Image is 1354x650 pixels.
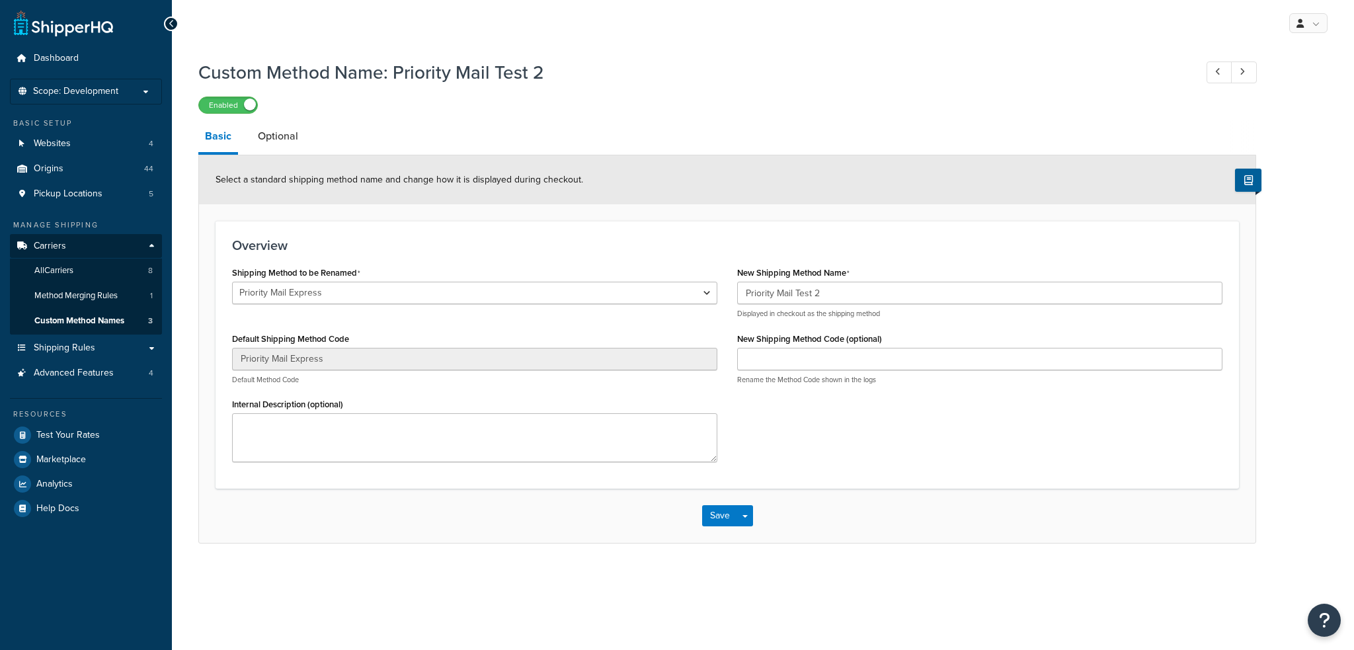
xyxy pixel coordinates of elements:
[34,265,73,276] span: All Carriers
[1231,61,1257,83] a: Next Record
[10,472,162,496] a: Analytics
[10,132,162,156] a: Websites4
[10,284,162,308] li: Method Merging Rules
[34,163,63,175] span: Origins
[10,336,162,360] a: Shipping Rules
[10,157,162,181] li: Origins
[34,53,79,64] span: Dashboard
[10,409,162,420] div: Resources
[148,315,153,327] span: 3
[144,163,153,175] span: 44
[737,268,850,278] label: New Shipping Method Name
[10,234,162,259] a: Carriers
[216,173,583,186] span: Select a standard shipping method name and change how it is displayed during checkout.
[232,268,360,278] label: Shipping Method to be Renamed
[10,259,162,283] a: AllCarriers8
[232,238,1222,253] h3: Overview
[34,241,66,252] span: Carriers
[232,399,343,409] label: Internal Description (optional)
[150,290,153,302] span: 1
[737,375,1222,385] p: Rename the Method Code shown in the logs
[1308,604,1341,637] button: Open Resource Center
[10,284,162,308] a: Method Merging Rules1
[10,182,162,206] a: Pickup Locations5
[149,368,153,379] span: 4
[149,188,153,200] span: 5
[10,132,162,156] li: Websites
[10,309,162,333] li: Custom Method Names
[10,46,162,71] a: Dashboard
[36,430,100,441] span: Test Your Rates
[198,120,238,155] a: Basic
[10,220,162,231] div: Manage Shipping
[251,120,305,152] a: Optional
[149,138,153,149] span: 4
[34,315,124,327] span: Custom Method Names
[10,309,162,333] a: Custom Method Names3
[34,188,102,200] span: Pickup Locations
[232,334,349,344] label: Default Shipping Method Code
[198,60,1182,85] h1: Custom Method Name: Priority Mail Test 2
[10,182,162,206] li: Pickup Locations
[10,157,162,181] a: Origins44
[10,497,162,520] a: Help Docs
[737,309,1222,319] p: Displayed in checkout as the shipping method
[10,118,162,129] div: Basic Setup
[10,361,162,386] li: Advanced Features
[34,290,118,302] span: Method Merging Rules
[199,97,257,113] label: Enabled
[702,505,738,526] button: Save
[232,375,717,385] p: Default Method Code
[33,86,118,97] span: Scope: Development
[10,448,162,471] a: Marketplace
[34,138,71,149] span: Websites
[34,368,114,379] span: Advanced Features
[36,454,86,466] span: Marketplace
[34,343,95,354] span: Shipping Rules
[36,503,79,514] span: Help Docs
[10,234,162,335] li: Carriers
[148,265,153,276] span: 8
[36,479,73,490] span: Analytics
[1235,169,1261,192] button: Show Help Docs
[1207,61,1232,83] a: Previous Record
[10,361,162,386] a: Advanced Features4
[737,334,882,344] label: New Shipping Method Code (optional)
[10,423,162,447] a: Test Your Rates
